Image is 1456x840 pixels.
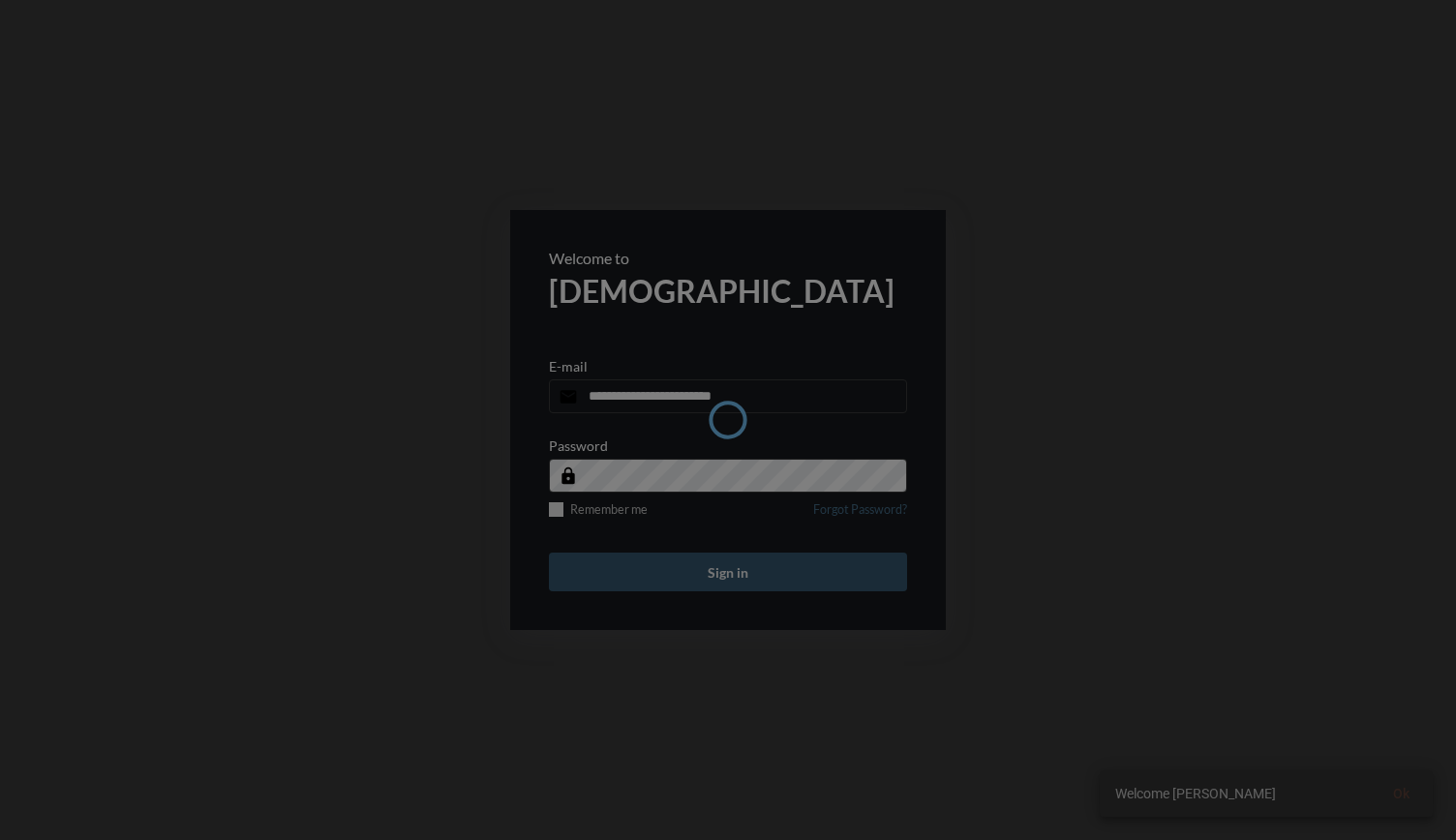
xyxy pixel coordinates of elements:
[1393,786,1410,801] span: Ok
[549,249,907,267] p: Welcome to
[813,502,907,528] a: Forgot Password?
[1115,784,1276,803] span: Welcome [PERSON_NAME]
[549,502,648,517] label: Remember me
[549,272,907,310] h2: [DEMOGRAPHIC_DATA]
[549,358,588,375] p: E-mail
[549,437,608,454] p: Password
[549,553,907,591] button: Sign in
